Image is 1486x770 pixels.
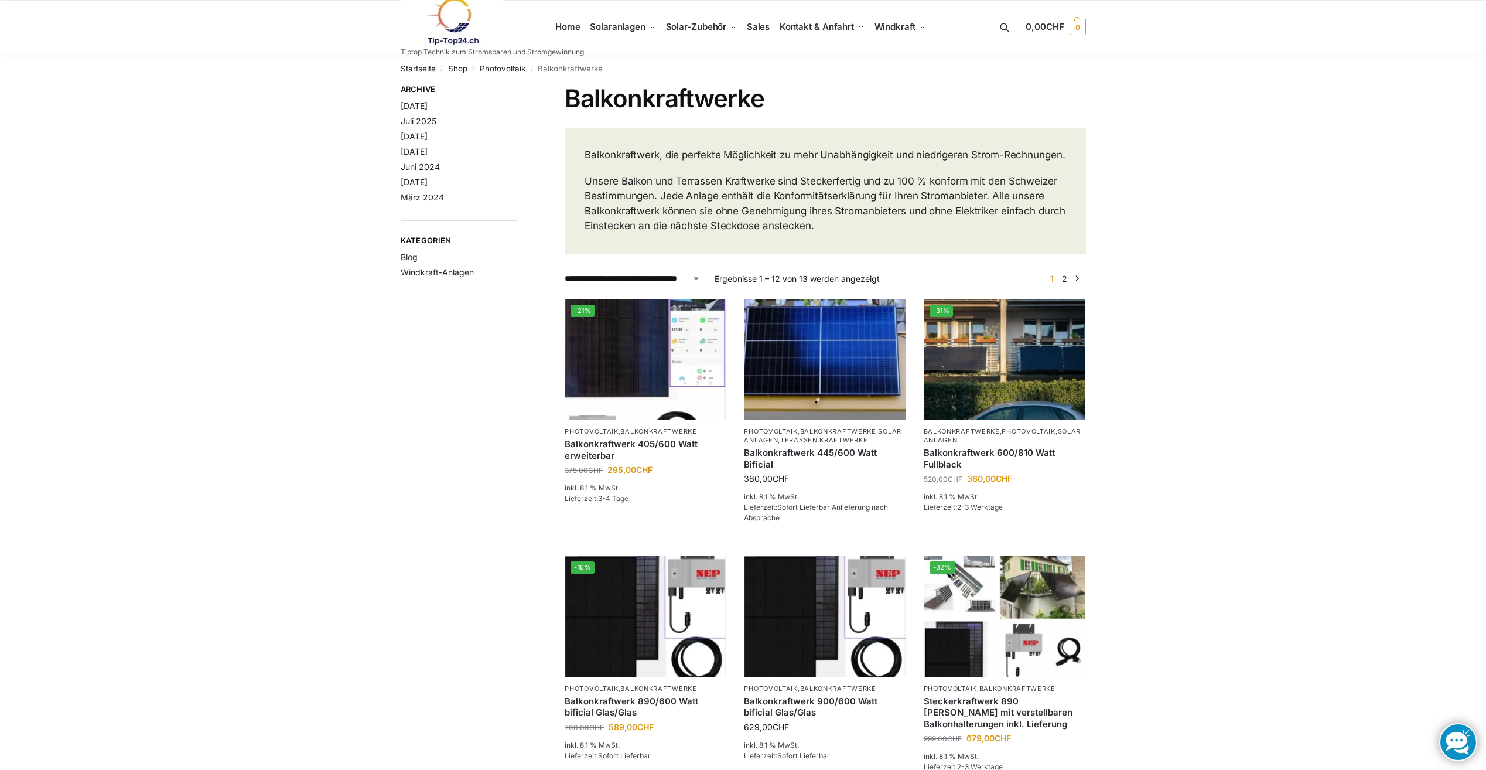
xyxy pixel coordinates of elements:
span: CHF [773,722,789,732]
span: Lieferzeit: [565,751,651,760]
a: Balkonkraftwerke [800,427,876,435]
img: Solaranlage für den kleinen Balkon [744,299,906,420]
a: Photovoltaik [565,427,618,435]
a: Steckerkraftwerk 890 Watt mit verstellbaren Balkonhalterungen inkl. Lieferung [924,696,1085,730]
a: Photovoltaik [1002,427,1055,435]
a: Balkonkraftwerke [620,427,696,435]
a: [DATE] [401,131,428,141]
a: -21%Steckerfertig Plug & Play mit 410 Watt [565,299,726,420]
p: Unsere Balkon und Terrassen Kraftwerke sind Steckerfertig und zu 100 % konform mit den Schweizer ... [585,174,1065,234]
img: 860 Watt Komplett mit Balkonhalterung [924,556,1085,677]
span: Sofort Lieferbar Anlieferung nach Absprache [744,503,888,522]
a: → [1072,272,1081,285]
p: inkl. 8,1 % MwSt. [924,751,1085,762]
span: Solar-Zubehör [666,21,727,32]
a: Balkonkraftwerk 405/600 Watt erweiterbar [565,438,726,461]
a: 0,00CHF 0 [1026,9,1085,45]
p: inkl. 8,1 % MwSt. [744,740,906,751]
span: Lieferzeit: [744,751,830,760]
a: Shop [448,64,467,73]
span: / [525,64,538,74]
a: Terassen Kraftwerke [780,436,867,444]
span: CHF [947,734,962,743]
span: Lieferzeit: [744,503,888,522]
a: Juli 2025 [401,116,436,126]
p: Balkonkraftwerk, die perfekte Möglichkeit zu mehr Unabhängigkeit und niedrigeren Strom-Rechnungen. [585,148,1065,163]
img: Bificiales Hochleistungsmodul [744,556,906,677]
a: Photovoltaik [744,684,797,693]
p: , [565,684,726,693]
span: 3-4 Tage [598,494,628,503]
a: Balkonkraftwerke [979,684,1055,693]
p: inkl. 8,1 % MwSt. [744,492,906,502]
bdi: 375,00 [565,466,603,475]
p: , , , [744,427,906,445]
p: inkl. 8,1 % MwSt. [565,483,726,493]
a: Solaranlagen [744,427,901,444]
bdi: 295,00 [607,465,653,475]
span: Lieferzeit: [924,503,1003,512]
p: inkl. 8,1 % MwSt. [924,492,1085,502]
a: Balkonkraftwerk 445/600 Watt Bificial [744,447,906,470]
a: Photovoltaik [565,684,618,693]
nav: Breadcrumb [401,53,1086,84]
span: CHF [588,466,603,475]
span: Kategorien [401,235,517,247]
nav: Produkt-Seitennummerierung [1043,272,1085,285]
a: -31%2 Balkonkraftwerke [924,299,1085,420]
span: CHF [995,733,1011,743]
p: , [565,427,726,436]
span: CHF [589,723,604,732]
bdi: 360,00 [744,473,789,483]
a: Windkraft-Anlagen [401,267,474,277]
span: Lieferzeit: [565,494,628,503]
a: [DATE] [401,177,428,187]
bdi: 360,00 [967,473,1012,483]
a: Sales [742,1,774,53]
a: Balkonkraftwerke [620,684,696,693]
p: inkl. 8,1 % MwSt. [565,740,726,751]
a: März 2024 [401,192,444,202]
span: CHF [637,722,654,732]
span: 2-3 Werktage [957,503,1003,512]
a: Blog [401,252,418,262]
span: Windkraft [874,21,915,32]
span: Sofort Lieferbar [598,751,651,760]
a: Photovoltaik [924,684,977,693]
p: Ergebnisse 1 – 12 von 13 werden angezeigt [715,272,880,285]
a: Photovoltaik [480,64,525,73]
a: -16%Bificiales Hochleistungsmodul [565,556,726,677]
a: [DATE] [401,101,428,111]
a: -32%860 Watt Komplett mit Balkonhalterung [924,556,1085,677]
a: Startseite [401,64,436,73]
a: Balkonkraftwerk 900/600 Watt bificial Glas/Glas [744,696,906,718]
span: / [436,64,448,74]
a: Balkonkraftwerke [800,684,876,693]
a: Photovoltaik [744,427,797,435]
span: 0,00 [1026,21,1064,32]
a: Juni 2024 [401,162,440,172]
bdi: 520,00 [924,475,962,483]
bdi: 589,00 [609,722,654,732]
a: Windkraft [869,1,931,53]
button: Close filters [517,84,524,97]
bdi: 700,00 [565,723,604,732]
p: , , [924,427,1085,445]
span: CHF [948,475,962,483]
a: Solar-Zubehör [661,1,742,53]
span: Archive [401,84,517,96]
span: CHF [773,473,789,483]
select: Shop-Reihenfolge [565,272,701,285]
a: Balkonkraftwerke [924,427,1000,435]
span: Sofort Lieferbar [777,751,830,760]
a: Balkonkraftwerk 890/600 Watt bificial Glas/Glas [565,696,726,718]
bdi: 679,00 [966,733,1011,743]
a: Seite 2 [1059,274,1070,284]
img: 2 Balkonkraftwerke [924,299,1085,420]
span: Seite 1 [1047,274,1057,284]
a: Solaranlagen [585,1,661,53]
p: , [924,684,1085,693]
p: , [744,684,906,693]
